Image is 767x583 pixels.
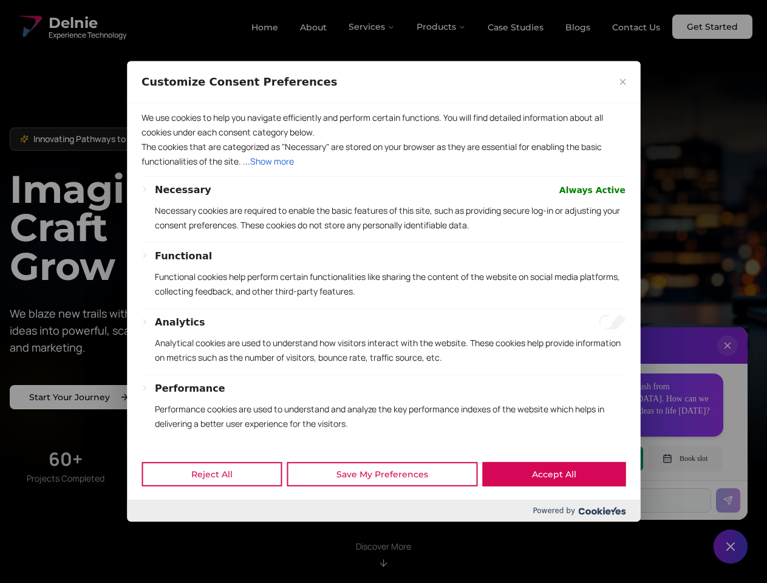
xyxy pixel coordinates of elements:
[155,402,626,431] p: Performance cookies are used to understand and analyze the key performance indexes of the website...
[155,270,626,299] p: Functional cookies help perform certain functionalities like sharing the content of the website o...
[127,500,640,522] div: Powered by
[155,315,205,330] button: Analytics
[141,75,337,89] span: Customize Consent Preferences
[141,111,626,140] p: We use cookies to help you navigate efficiently and perform certain functions. You will find deta...
[482,462,626,486] button: Accept All
[155,249,212,264] button: Functional
[141,140,626,169] p: The cookies that are categorized as "Necessary" are stored on your browser as they are essential ...
[141,462,282,486] button: Reject All
[250,154,294,169] button: Show more
[155,203,626,233] p: Necessary cookies are required to enable the basic features of this site, such as providing secur...
[578,507,626,515] img: Cookieyes logo
[619,79,626,85] img: Close
[155,183,211,197] button: Necessary
[287,462,477,486] button: Save My Preferences
[155,336,626,365] p: Analytical cookies are used to understand how visitors interact with the website. These cookies h...
[559,183,626,197] span: Always Active
[599,315,626,330] input: Enable Analytics
[155,381,225,396] button: Performance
